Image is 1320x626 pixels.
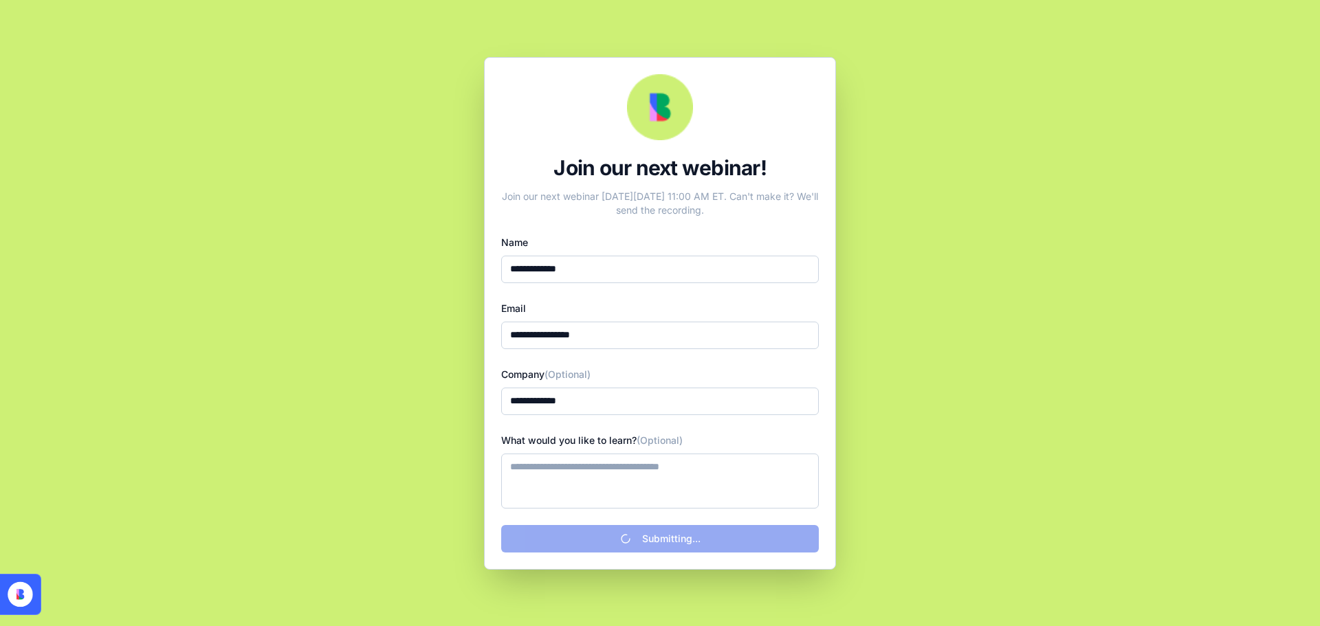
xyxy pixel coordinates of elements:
img: Webinar Logo [627,74,693,140]
span: (Optional) [637,434,683,446]
label: Company [501,368,591,380]
div: Join our next webinar! [501,155,819,180]
label: Email [501,302,526,314]
label: Name [501,236,528,248]
label: What would you like to learn? [501,434,683,446]
span: (Optional) [544,368,591,380]
div: Join our next webinar [DATE][DATE] 11:00 AM ET. Can't make it? We'll send the recording. [501,184,819,217]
